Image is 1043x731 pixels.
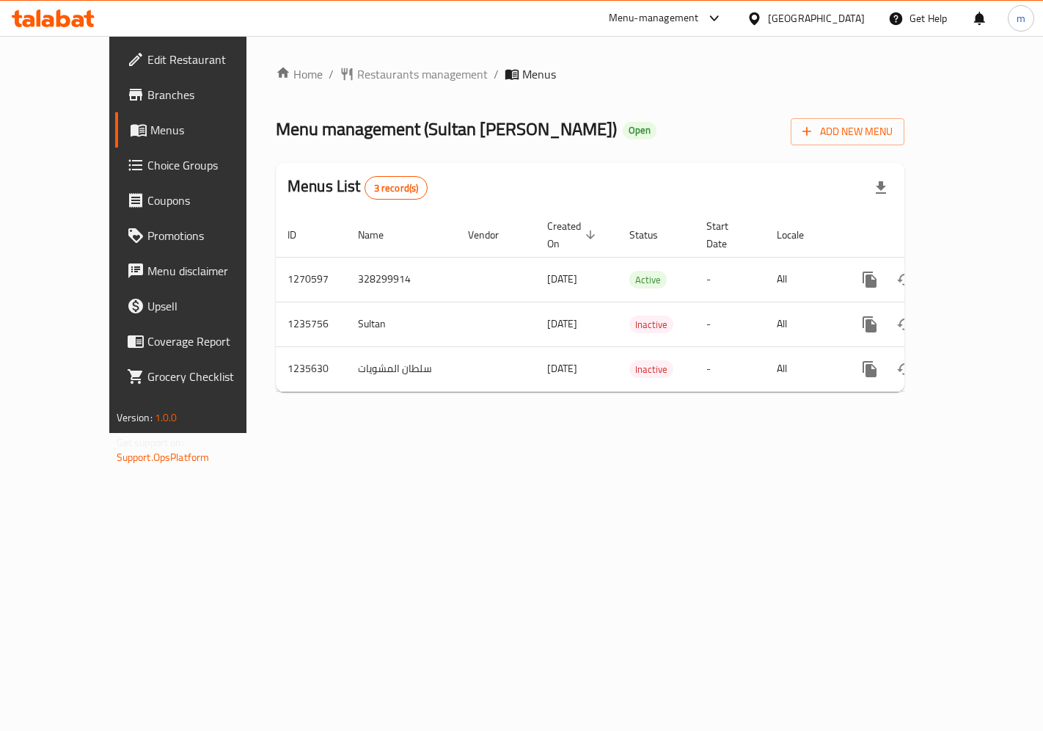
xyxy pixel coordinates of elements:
a: Upsell [115,288,283,324]
div: Inactive [629,316,673,333]
td: - [695,346,765,391]
button: Change Status [888,307,923,342]
span: Inactive [629,361,673,378]
li: / [494,65,499,83]
a: Coverage Report [115,324,283,359]
a: Menus [115,112,283,148]
span: Choice Groups [147,156,271,174]
div: Menu-management [609,10,699,27]
span: Grocery Checklist [147,368,271,385]
span: 1.0.0 [155,408,178,427]
td: 328299914 [346,257,456,302]
span: Menu management ( Sultan [PERSON_NAME] ) [276,112,617,145]
h2: Menus List [288,175,428,200]
span: Start Date [706,217,747,252]
span: Name [358,226,403,244]
td: Sultan [346,302,456,346]
td: 1270597 [276,257,346,302]
span: Created On [547,217,600,252]
span: Coupons [147,192,271,209]
span: Branches [147,86,271,103]
span: Version: [117,408,153,427]
span: Inactive [629,316,673,333]
span: ID [288,226,315,244]
th: Actions [841,213,1005,258]
span: [DATE] [547,314,577,333]
span: Menus [522,65,556,83]
span: Coverage Report [147,332,271,350]
td: All [765,346,841,391]
span: Status [629,226,677,244]
button: Change Status [888,352,923,387]
td: 1235756 [276,302,346,346]
button: more [852,352,888,387]
a: Home [276,65,323,83]
span: Vendor [468,226,518,244]
span: Get support on: [117,433,184,452]
button: more [852,307,888,342]
div: [GEOGRAPHIC_DATA] [768,10,865,26]
nav: breadcrumb [276,65,904,83]
span: [DATE] [547,359,577,378]
td: All [765,302,841,346]
a: Promotions [115,218,283,253]
span: Add New Menu [802,123,893,141]
button: Add New Menu [791,118,904,145]
span: m [1017,10,1025,26]
span: 3 record(s) [365,181,428,195]
li: / [329,65,334,83]
a: Choice Groups [115,148,283,183]
span: Menu disclaimer [147,262,271,280]
span: Locale [777,226,823,244]
a: Menu disclaimer [115,253,283,288]
a: Support.OpsPlatform [117,448,210,467]
td: - [695,302,765,346]
span: Promotions [147,227,271,244]
td: 1235630 [276,346,346,391]
span: [DATE] [547,269,577,288]
table: enhanced table [276,213,1005,392]
span: Menus [150,121,271,139]
a: Branches [115,77,283,112]
div: Total records count [365,176,428,200]
td: All [765,257,841,302]
button: more [852,262,888,297]
td: - [695,257,765,302]
div: Inactive [629,360,673,378]
a: Coupons [115,183,283,218]
div: Open [623,122,656,139]
span: Edit Restaurant [147,51,271,68]
span: Open [623,124,656,137]
span: Restaurants management [357,65,488,83]
span: Upsell [147,297,271,315]
button: Change Status [888,262,923,297]
div: Export file [863,170,899,206]
td: سلطان المشويات [346,346,456,391]
a: Restaurants management [340,65,488,83]
a: Edit Restaurant [115,42,283,77]
a: Grocery Checklist [115,359,283,394]
span: Active [629,272,667,288]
